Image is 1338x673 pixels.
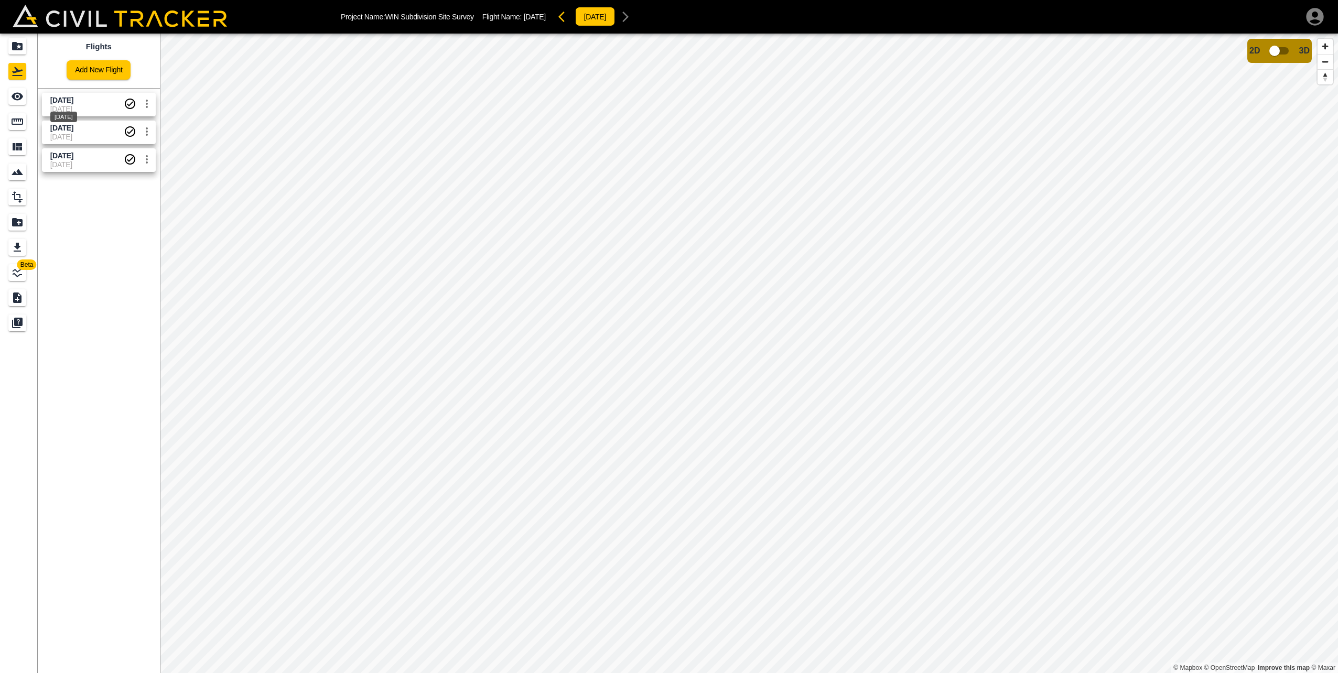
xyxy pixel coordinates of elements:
a: OpenStreetMap [1204,664,1255,671]
button: Reset bearing to north [1318,69,1333,84]
a: Mapbox [1173,664,1202,671]
p: Flight Name: [482,13,546,21]
div: [DATE] [50,112,77,122]
img: Civil Tracker [13,5,227,27]
a: Maxar [1311,664,1335,671]
a: Map feedback [1258,664,1310,671]
p: Project Name: WIN Subdivision Site Survey [341,13,474,21]
button: Zoom out [1318,54,1333,69]
button: [DATE] [575,7,615,26]
button: Zoom in [1318,39,1333,54]
span: [DATE] [524,13,546,21]
span: 3D [1299,46,1310,56]
canvas: Map [160,34,1338,673]
span: 2D [1249,46,1260,56]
